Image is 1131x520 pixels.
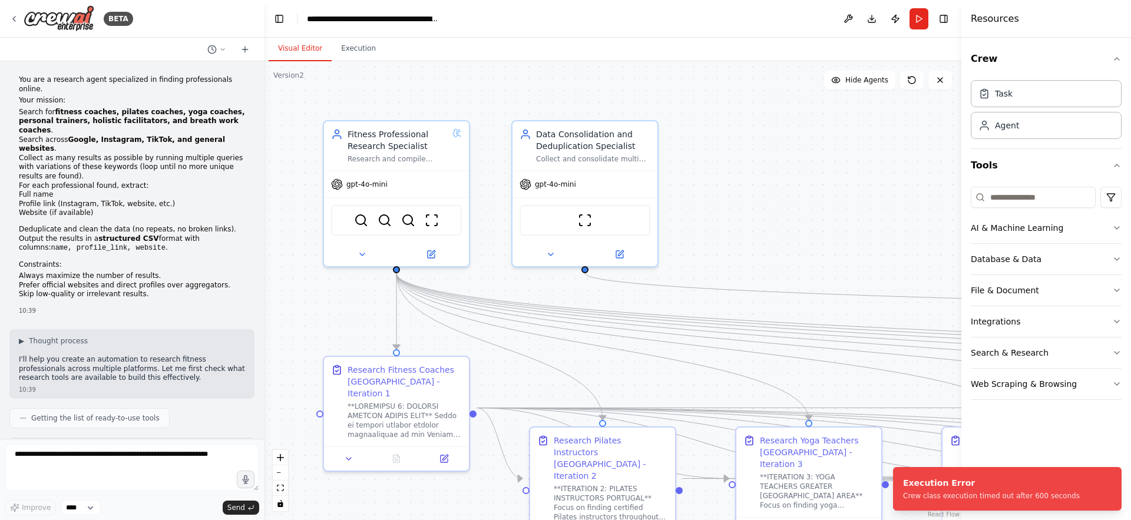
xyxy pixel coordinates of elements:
[348,128,448,152] div: Fitness Professional Research Specialist
[19,271,245,281] li: Always maximize the number of results.
[19,108,245,134] strong: fitness coaches, pilates coaches, yoga coaches, personal trainers, holistic facilitators, and bre...
[477,402,935,485] g: Edge from ad843d55-40bb-46b8-a7f3-64ffd1c5c826 to 8d419099-90dc-4b36-983a-c1d0e39bc73d
[391,273,402,349] g: Edge from a525c09b-edb2-4387-b665-612ffcae9cf9 to ad843d55-40bb-46b8-a7f3-64ffd1c5c826
[424,452,464,466] button: Open in side panel
[391,273,609,420] g: Edge from a525c09b-edb2-4387-b665-612ffcae9cf9 to 3cf60336-08d0-416c-87cb-85177c5cf2e5
[760,472,874,510] div: **ITERATION 3: YOGA TEACHERS GREATER [GEOGRAPHIC_DATA] AREA** Focus on finding yoga instructors a...
[236,42,254,57] button: Start a new chat
[19,336,24,346] span: ▶
[824,71,895,90] button: Hide Agents
[51,244,165,252] code: name, profile_link, website
[19,225,245,234] li: Deduplicate and clean the data (no repeats, no broken links).
[536,128,650,152] div: Data Consolidation and Deduplication Specialist
[22,503,51,512] span: Improve
[227,503,245,512] span: Send
[971,149,1122,182] button: Tools
[223,501,259,515] button: Send
[271,11,287,27] button: Hide left sidebar
[19,385,245,394] div: 10:39
[903,491,1080,501] div: Crew class execution timed out after 600 seconds
[586,247,653,261] button: Open in side panel
[273,71,304,80] div: Version 2
[425,213,439,227] img: ScrapeWebsiteTool
[323,120,470,267] div: Fitness Professional Research SpecialistResearch and compile fitness professionals from [GEOGRAPH...
[971,306,1122,337] button: Integrations
[995,88,1013,100] div: Task
[971,275,1122,306] button: File & Document
[995,120,1019,131] div: Agent
[903,477,1080,489] div: Execution Error
[971,75,1122,148] div: Crew
[19,200,245,209] li: Profile link (Instagram, TikTok, website, etc.)
[401,213,415,227] img: SerplyWebSearchTool
[98,234,159,243] strong: structured CSV
[348,154,448,164] div: Research and compile fitness professionals from [GEOGRAPHIC_DATA] with comprehensive context info...
[31,413,160,423] span: Getting the list of ready-to-use tools
[19,306,245,315] div: 10:39
[19,96,245,105] p: Your mission:
[332,37,385,61] button: Execution
[971,182,1122,409] div: Tools
[104,12,133,26] div: BETA
[5,500,56,515] button: Improve
[273,450,288,511] div: React Flow controls
[24,5,94,32] img: Logo
[19,190,245,200] li: Full name
[971,244,1122,274] button: Database & Data
[273,450,288,465] button: zoom in
[19,290,245,299] li: Skip low-quality or irrelevant results.
[19,336,88,346] button: ▶Thought process
[578,213,592,227] img: ScrapeWebsiteTool
[845,75,888,85] span: Hide Agents
[19,154,245,181] li: Collect as many results as possible by running multiple queries with variations of these keywords...
[19,108,245,135] li: Search for .
[19,75,245,94] p: You are a research agent specialized in finding professionals online.
[273,496,288,511] button: toggle interactivity
[354,213,368,227] img: BraveSearchTool
[273,465,288,481] button: zoom out
[307,13,439,25] nav: breadcrumb
[554,435,668,482] div: Research Pilates Instructors [GEOGRAPHIC_DATA] - Iteration 2
[29,336,88,346] span: Thought process
[971,42,1122,75] button: Crew
[19,355,245,383] p: I'll help you create an automation to research fitness professionals across multiple platforms. L...
[971,369,1122,399] button: Web Scraping & Browsing
[19,234,245,253] li: Output the results in a format with columns: .
[378,213,392,227] img: SerpApiGoogleSearchTool
[971,12,1019,26] h4: Resources
[535,180,576,189] span: gpt-4o-mini
[19,135,225,153] strong: Google, Instagram, TikTok, and general websites
[19,260,245,270] p: Constraints:
[391,273,815,420] g: Edge from a525c09b-edb2-4387-b665-612ffcae9cf9 to 1f8dfb5c-8bc8-4673-b690-6a75d43aab7b
[391,273,1021,420] g: Edge from a525c09b-edb2-4387-b665-612ffcae9cf9 to 8d419099-90dc-4b36-983a-c1d0e39bc73d
[19,135,245,154] li: Search across .
[760,435,874,470] div: Research Yoga Teachers [GEOGRAPHIC_DATA] - Iteration 3
[237,471,254,488] button: Click to speak your automation idea
[536,154,650,164] div: Collect and consolidate multiple CSV datasets, detect and remove duplicates based on name and pro...
[971,337,1122,368] button: Search & Research
[511,120,659,267] div: Data Consolidation and Deduplication SpecialistCollect and consolidate multiple CSV datasets, det...
[348,364,462,399] div: Research Fitness Coaches [GEOGRAPHIC_DATA] - Iteration 1
[971,213,1122,243] button: AI & Machine Learning
[398,247,464,261] button: Open in side panel
[269,37,332,61] button: Visual Editor
[203,42,231,57] button: Switch to previous chat
[323,356,470,472] div: Research Fitness Coaches [GEOGRAPHIC_DATA] - Iteration 1**LOREMIPSU 6: DOLORSI AMETCON ADIPIS ELI...
[477,402,522,485] g: Edge from ad843d55-40bb-46b8-a7f3-64ffd1c5c826 to 3cf60336-08d0-416c-87cb-85177c5cf2e5
[348,402,462,439] div: **LOREMIPSU 6: DOLORSI AMETCON ADIPIS ELIT** Seddo ei tempori utlabor etdolor magnaaliquae ad min...
[273,481,288,496] button: fit view
[346,180,388,189] span: gpt-4o-mini
[935,11,952,27] button: Hide right sidebar
[372,452,422,466] button: No output available
[19,208,245,218] li: Website (if available)
[19,181,245,218] li: For each professional found, extract:
[19,281,245,290] li: Prefer official websites and direct profiles over aggregators.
